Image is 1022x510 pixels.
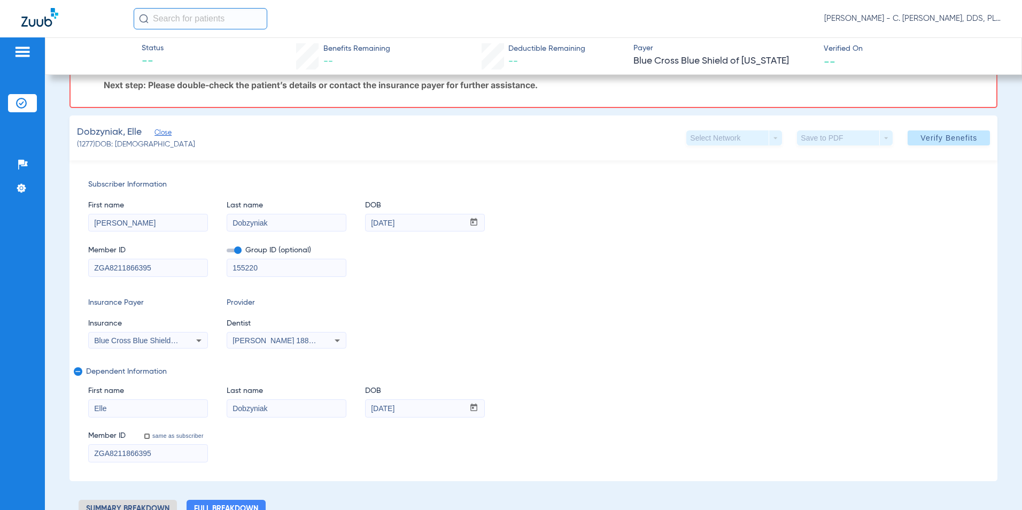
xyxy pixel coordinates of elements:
[88,318,208,329] span: Insurance
[77,139,195,150] span: (1277) DOB: [DEMOGRAPHIC_DATA]
[463,214,484,231] button: Open calendar
[323,43,390,55] span: Benefits Remaining
[227,245,346,256] span: Group ID (optional)
[227,200,346,211] span: Last name
[508,43,585,55] span: Deductible Remaining
[227,297,346,308] span: Provider
[77,126,142,139] span: Dobzyniak, Elle
[88,385,208,397] span: First name
[365,385,485,397] span: DOB
[134,8,267,29] input: Search for patients
[824,43,1005,55] span: Verified On
[88,297,208,308] span: Insurance Payer
[323,57,333,66] span: --
[374,391,409,396] mat-label: mm / dd / yyyy
[508,57,518,66] span: --
[14,45,31,58] img: hamburger-icon
[142,55,164,69] span: --
[908,130,990,145] button: Verify Benefits
[374,205,409,210] mat-label: mm / dd / yyyy
[88,179,979,190] span: Subscriber Information
[154,129,164,139] span: Close
[633,55,815,68] span: Blue Cross Blue Shield of [US_STATE]
[88,200,208,211] span: First name
[920,134,977,142] span: Verify Benefits
[142,43,164,54] span: Status
[233,336,338,345] span: [PERSON_NAME] 1881748390
[824,56,835,67] span: --
[88,430,126,442] span: Member ID
[365,200,485,211] span: DOB
[463,400,484,417] button: Open calendar
[969,459,1022,510] iframe: Chat Widget
[94,336,224,345] span: Blue Cross Blue Shield Of [US_STATE]
[824,13,1001,24] span: [PERSON_NAME] - C. [PERSON_NAME], DDS, PLLC dba [PERSON_NAME] Dentistry
[74,367,80,380] mat-icon: remove
[227,318,346,329] span: Dentist
[88,245,208,256] span: Member ID
[21,8,58,27] img: Zuub Logo
[86,367,977,376] span: Dependent Information
[104,80,986,90] p: Next step: Please double-check the patient’s details or contact the insurance payer for further a...
[139,14,149,24] img: Search Icon
[633,43,815,54] span: Payer
[150,432,204,439] label: same as subscriber
[227,385,346,397] span: Last name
